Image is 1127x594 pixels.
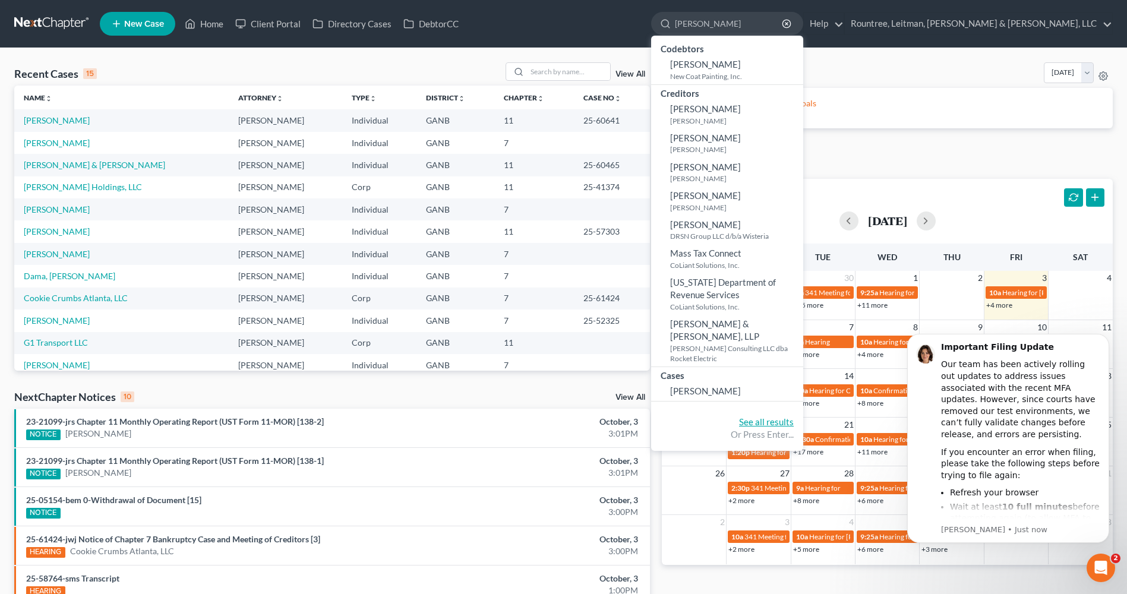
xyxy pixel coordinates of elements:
[671,97,1103,109] p: Please setup your Firm's Monthly Goals
[494,198,574,220] td: 7
[731,532,743,541] span: 10a
[70,545,174,557] a: Cookie Crumbs Atlanta, LLC
[651,315,803,366] a: [PERSON_NAME] & [PERSON_NAME], LLP[PERSON_NAME] Consulting LLC dba Rocket Electric
[442,533,638,545] div: October, 3
[229,109,342,131] td: [PERSON_NAME]
[26,429,61,440] div: NOTICE
[615,393,645,402] a: View All
[805,337,830,346] span: Hearing
[860,337,872,346] span: 10a
[751,448,787,457] span: Hearing for
[889,319,1127,588] iframe: Intercom notifications message
[442,494,638,506] div: October, 3
[651,244,803,273] a: Mass Tax ConnectCoLiant Solutions, Inc.
[342,154,417,176] td: Individual
[24,337,88,347] a: G1 Transport LLC
[26,456,324,466] a: 23-21099-jrs Chapter 11 Monthly Operating Report (UST Form 11-MOR) [138-1]
[342,243,417,265] td: Individual
[651,187,803,216] a: [PERSON_NAME][PERSON_NAME]
[574,109,650,131] td: 25-60641
[651,100,803,129] a: [PERSON_NAME][PERSON_NAME]
[651,40,803,55] div: Codebtors
[877,252,897,262] span: Wed
[458,95,465,102] i: unfold_more
[670,116,800,126] small: [PERSON_NAME]
[494,176,574,198] td: 11
[943,252,961,262] span: Thu
[527,63,610,80] input: Search by name...
[24,315,90,326] a: [PERSON_NAME]
[751,484,858,492] span: 341 Meeting for [PERSON_NAME]
[416,287,494,309] td: GANB
[342,198,417,220] td: Individual
[731,448,750,457] span: 1:20p
[1002,288,1095,297] span: Hearing for [PERSON_NAME]
[65,428,131,440] a: [PERSON_NAME]
[1087,554,1115,582] iframe: Intercom live chat
[670,144,800,154] small: [PERSON_NAME]
[796,532,808,541] span: 10a
[370,95,377,102] i: unfold_more
[238,93,283,102] a: Attorneyunfold_more
[857,399,883,407] a: +8 more
[416,109,494,131] td: GANB
[574,287,650,309] td: 25-61424
[416,354,494,376] td: GANB
[843,418,855,432] span: 21
[977,271,984,285] span: 2
[494,354,574,376] td: 7
[809,532,902,541] span: Hearing for [PERSON_NAME]
[651,216,803,245] a: [PERSON_NAME]DRSN Group LLC d/b/a Wisteria
[229,154,342,176] td: [PERSON_NAME]
[416,265,494,287] td: GANB
[416,198,494,220] td: GANB
[397,13,465,34] a: DebtorCC
[843,369,855,383] span: 14
[24,249,90,259] a: [PERSON_NAME]
[416,332,494,354] td: GANB
[986,301,1012,309] a: +4 more
[651,382,803,400] a: [PERSON_NAME]
[494,243,574,265] td: 7
[1111,554,1120,563] span: 2
[537,95,544,102] i: unfold_more
[342,265,417,287] td: Individual
[442,467,638,479] div: 3:01PM
[26,573,119,583] a: 25-58764-sms Transcript
[276,95,283,102] i: unfold_more
[494,154,574,176] td: 11
[670,318,759,342] span: [PERSON_NAME] & [PERSON_NAME], LLP
[342,354,417,376] td: Individual
[860,484,878,492] span: 9:25a
[860,532,878,541] span: 9:25a
[229,287,342,309] td: [PERSON_NAME]
[229,309,342,331] td: [PERSON_NAME]
[574,176,650,198] td: 25-41374
[670,386,741,396] span: [PERSON_NAME]
[442,428,638,440] div: 3:01PM
[796,435,814,444] span: 9:30a
[24,293,128,303] a: Cookie Crumbs Atlanta, LLC
[24,360,90,370] a: [PERSON_NAME]
[651,55,803,84] a: [PERSON_NAME]New Coat Painting, Inc.
[24,182,142,192] a: [PERSON_NAME] Holdings, LLC
[845,13,1112,34] a: Rountree, Leitman, [PERSON_NAME] & [PERSON_NAME], LLC
[416,154,494,176] td: GANB
[342,332,417,354] td: Corp
[24,138,90,148] a: [PERSON_NAME]
[494,309,574,331] td: 7
[83,68,97,79] div: 15
[857,496,883,505] a: +6 more
[26,534,320,544] a: 25-61424-jwj Notice of Chapter 7 Bankruptcy Case and Meeting of Creditors [3]
[26,547,65,558] div: HEARING
[873,337,966,346] span: Hearing for [PERSON_NAME]
[342,176,417,198] td: Corp
[815,252,831,262] span: Tue
[494,220,574,242] td: 11
[670,248,741,258] span: Mass Tax Connect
